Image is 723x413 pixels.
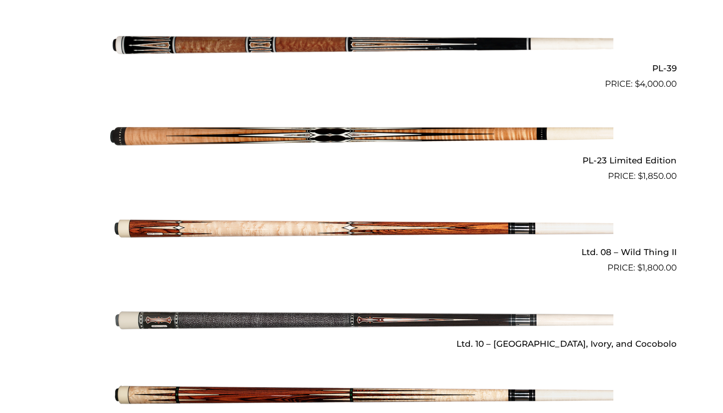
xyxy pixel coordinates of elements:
img: PL-23 Limited Edition [110,95,613,178]
h2: PL-23 Limited Edition [47,151,677,169]
bdi: 1,850.00 [638,171,677,181]
span: $ [635,79,640,89]
img: Ltd. 10 - Ebony, Ivory, and Cocobolo [110,278,613,362]
span: $ [637,263,642,273]
img: Ltd. 08 - Wild Thing II [110,187,613,271]
bdi: 1,800.00 [637,263,677,273]
a: PL-39 $4,000.00 [47,3,677,91]
a: PL-23 Limited Edition $1,850.00 [47,95,677,182]
h2: Ltd. 10 – [GEOGRAPHIC_DATA], Ivory, and Cocobolo [47,335,677,353]
bdi: 4,000.00 [635,79,677,89]
h2: Ltd. 08 – Wild Thing II [47,243,677,262]
a: Ltd. 10 – [GEOGRAPHIC_DATA], Ivory, and Cocobolo [47,278,677,353]
a: Ltd. 08 – Wild Thing II $1,800.00 [47,187,677,275]
span: $ [638,171,643,181]
h2: PL-39 [47,59,677,78]
img: PL-39 [110,3,613,87]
